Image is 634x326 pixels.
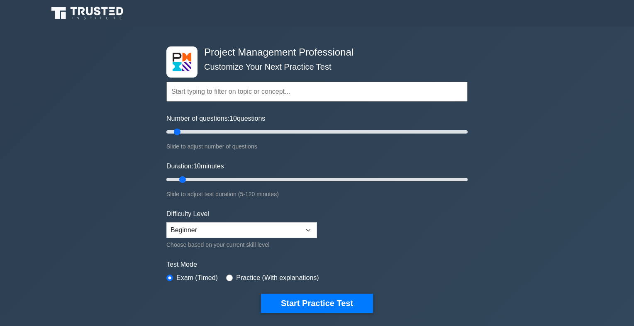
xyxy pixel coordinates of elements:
span: 10 [193,163,201,170]
button: Start Practice Test [261,294,373,313]
div: Choose based on your current skill level [166,240,317,250]
input: Start typing to filter on topic or concept... [166,82,468,102]
div: Slide to adjust number of questions [166,141,468,151]
label: Test Mode [166,260,468,270]
label: Practice (With explanations) [236,273,319,283]
label: Exam (Timed) [176,273,218,283]
span: 10 [229,115,237,122]
label: Duration: minutes [166,161,224,171]
label: Difficulty Level [166,209,209,219]
label: Number of questions: questions [166,114,265,124]
h4: Project Management Professional [201,46,427,58]
div: Slide to adjust test duration (5-120 minutes) [166,189,468,199]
